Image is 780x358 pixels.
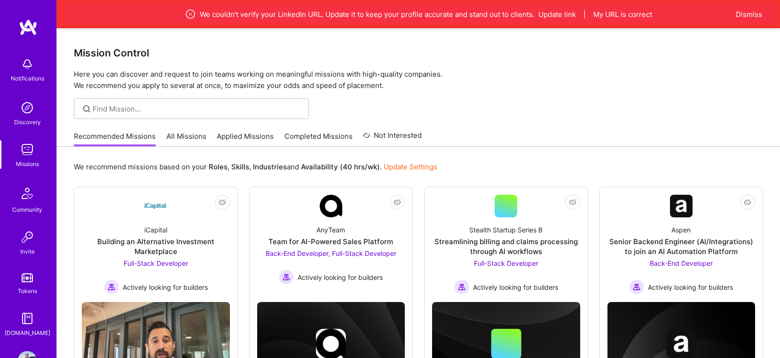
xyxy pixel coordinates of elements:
div: Streamlining billing and claims processing through AI workflows [432,237,580,256]
i: icon EyeClosed [569,199,576,206]
div: Senior Backend Engineer (AI/Integrations) to join an AI Automation Platform [607,237,756,256]
div: Community [12,205,42,215]
img: discovery [18,98,37,117]
div: We couldn’t verify your LinkedIn URL. Update it to keep your profile accurate and stand out to cl... [105,8,731,20]
p: Here you can discover and request to join teams working on meaningful missions with high-quality ... [74,69,763,91]
a: Completed Missions [284,131,353,147]
img: logo [19,19,38,36]
span: Actively looking for builders [473,282,558,292]
i: icon EyeClosed [219,199,226,206]
div: AnyTeam [316,225,345,235]
i: icon EyeClosed [744,199,751,206]
button: Dismiss [736,9,762,19]
img: guide book [18,309,37,328]
div: Missions [16,159,39,169]
button: Update link [538,9,576,19]
a: Company LogoiCapitalBuilding an Alternative Investment MarketplaceFull-Stack Developer Actively l... [82,195,230,294]
b: Industries [253,162,287,171]
span: Full-Stack Developer [124,259,188,267]
div: Tokens [18,286,37,296]
a: Company LogoAspenSenior Backend Engineer (AI/Integrations) to join an AI Automation PlatformBack-... [607,195,756,294]
div: Invite [20,247,35,256]
i: icon SearchGrey [81,103,92,114]
img: Actively looking for builders [454,279,469,294]
img: Actively looking for builders [629,279,644,294]
p: We recommend missions based on your , , and . [74,162,437,172]
div: Stealth Startup Series B [469,225,543,235]
span: Back-End Developer [650,259,713,267]
div: Team for AI-Powered Sales Platform [268,237,393,247]
button: My URL is correct [593,9,652,19]
img: Company Logo [670,195,693,217]
input: Find Mission... [93,104,302,114]
div: [DOMAIN_NAME] [5,328,50,338]
img: Community [16,182,39,205]
span: | [583,9,586,19]
b: Roles [209,162,228,171]
b: Availability (40 hrs/wk) [301,162,380,171]
img: Actively looking for builders [279,270,294,285]
img: tokens [22,273,33,282]
span: Actively looking for builders [123,282,208,292]
a: Stealth Startup Series BStreamlining billing and claims processing through AI workflowsFull-Stack... [432,195,580,294]
a: Applied Missions [217,131,274,147]
img: Company Logo [144,195,167,217]
h3: Mission Control [74,47,763,59]
div: Notifications [11,73,44,83]
img: Actively looking for builders [104,279,119,294]
div: Aspen [671,225,691,235]
span: Actively looking for builders [298,272,383,282]
img: Company Logo [320,195,342,217]
a: Recommended Missions [74,131,156,147]
img: teamwork [18,140,37,159]
a: All Missions [166,131,206,147]
a: Not Interested [363,130,422,147]
b: Skills [231,162,249,171]
span: Actively looking for builders [648,282,733,292]
div: Discovery [14,117,41,127]
div: Building an Alternative Investment Marketplace [82,237,230,256]
i: icon EyeClosed [394,199,401,206]
div: iCapital [144,225,167,235]
a: Update Settings [384,162,437,171]
img: bell [18,55,37,73]
a: Company LogoAnyTeamTeam for AI-Powered Sales PlatformBack-End Developer, Full-Stack Developer Act... [257,195,405,286]
span: Full-Stack Developer [474,259,538,267]
span: Back-End Developer, Full-Stack Developer [266,249,396,257]
img: Invite [18,228,37,247]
